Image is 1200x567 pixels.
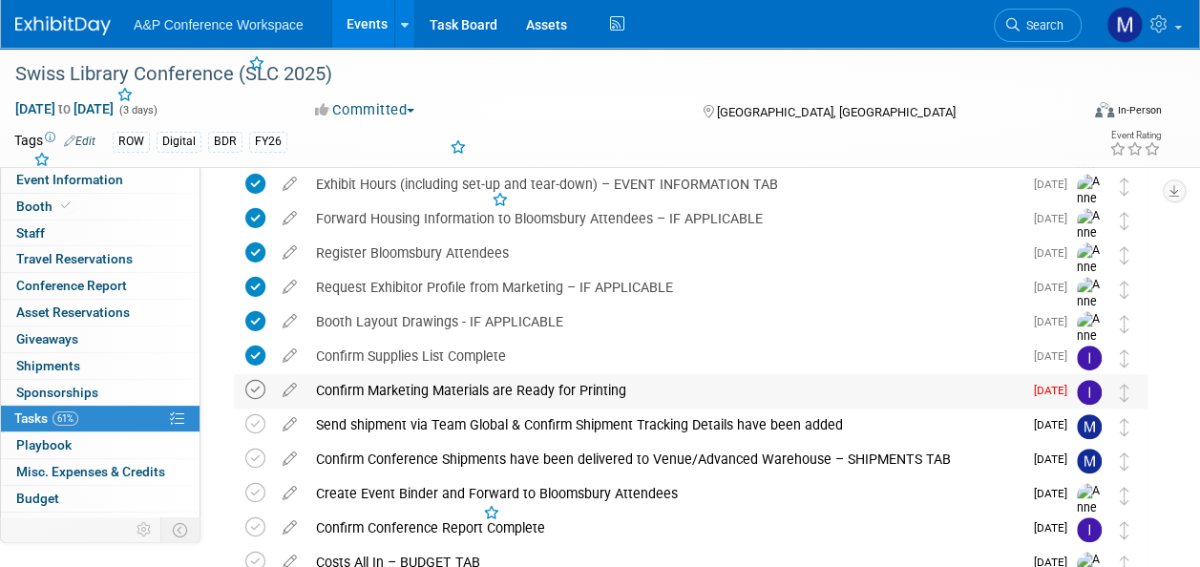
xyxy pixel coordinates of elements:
span: [DATE] [1034,246,1077,260]
a: edit [273,485,306,502]
span: Conference Report [16,278,127,293]
a: Giveaways [1,326,200,352]
span: (3 days) [117,104,158,116]
a: Search [994,9,1082,42]
i: Move task [1120,246,1129,264]
span: [DATE] [1034,281,1077,294]
a: Travel Reservations [1,246,200,272]
span: [GEOGRAPHIC_DATA], [GEOGRAPHIC_DATA] [717,105,956,119]
div: Event Format [995,99,1162,128]
div: Booth Layout Drawings - IF APPLICABLE [306,305,1022,338]
span: Asset Reservations [16,304,130,320]
a: edit [273,519,306,536]
span: A&P Conference Workspace [134,17,304,32]
img: Isabel Rollings [1077,380,1102,405]
a: Sponsorships [1,380,200,406]
div: Confirm Conference Report Complete [306,512,1022,544]
a: edit [273,347,306,365]
span: [DATE] [1034,487,1077,500]
span: [DATE] [1034,212,1077,225]
div: Exhibit Hours (including set-up and tear-down) – EVENT INFORMATION TAB [306,168,1022,200]
a: edit [273,176,306,193]
span: Shipments [16,358,80,373]
a: edit [273,313,306,330]
a: edit [273,210,306,227]
span: [DATE] [1034,418,1077,431]
div: FY26 [249,132,287,152]
span: [DATE] [1034,178,1077,191]
div: Create Event Binder and Forward to Bloomsbury Attendees [306,477,1022,510]
span: Event Information [16,172,123,187]
div: ROW [113,132,150,152]
span: to [55,101,74,116]
img: Anne Weston [1077,242,1105,310]
a: edit [273,451,306,468]
span: Budget [16,491,59,506]
span: 61% [53,411,78,426]
img: Format-Inperson.png [1095,102,1114,117]
i: Move task [1120,315,1129,333]
span: Sponsorships [16,385,98,400]
span: Playbook [16,437,72,452]
img: Anne Weston [1077,483,1105,551]
img: Anne Weston [1077,311,1105,379]
div: Swiss Library Conference (SLC 2025) [9,57,1063,92]
i: Move task [1120,384,1129,402]
img: ExhibitDay [15,16,111,35]
span: [DATE] [1034,349,1077,363]
span: Misc. Expenses & Credits [16,464,165,479]
i: Move task [1120,521,1129,539]
span: Tasks [14,410,78,426]
div: Digital [157,132,201,152]
i: Move task [1120,281,1129,299]
i: Move task [1120,452,1129,471]
div: Event Rating [1109,131,1161,140]
button: Committed [308,100,422,120]
div: Request Exhibitor Profile from Marketing – IF APPLICABLE [306,271,1022,304]
div: Confirm Supplies List Complete [306,340,1022,372]
span: [DATE] [1034,315,1077,328]
div: In-Person [1117,103,1162,117]
span: Staff [16,225,45,241]
a: Asset Reservations [1,300,200,325]
a: Conference Report [1,273,200,299]
div: Forward Housing Information to Bloomsbury Attendees – IF APPLICABLE [306,202,1022,235]
a: Shipments [1,353,200,379]
a: edit [273,382,306,399]
a: Budget [1,486,200,512]
span: Search [1020,18,1063,32]
img: Matt Hambridge [1077,449,1102,473]
a: Edit [64,135,95,148]
img: Anne Weston [1077,174,1105,241]
img: Matt Hambridge [1077,414,1102,439]
td: Toggle Event Tabs [161,517,200,542]
i: Move task [1120,212,1129,230]
img: Anne Weston [1077,208,1105,276]
a: edit [273,416,306,433]
span: ROI, Objectives & ROO [16,517,144,533]
i: Move task [1120,418,1129,436]
a: edit [273,244,306,262]
div: Confirm Marketing Materials are Ready for Printing [306,374,1022,407]
i: Move task [1120,178,1129,196]
a: Event Information [1,167,200,193]
a: Tasks61% [1,406,200,431]
a: Booth [1,194,200,220]
a: Staff [1,220,200,246]
div: Send shipment via Team Global & Confirm Shipment Tracking Details have been added [306,409,1022,441]
span: [DATE] [DATE] [14,100,115,117]
div: BDR [208,132,242,152]
span: [DATE] [1034,452,1077,466]
a: edit [273,279,306,296]
div: Confirm Conference Shipments have been delivered to Venue/Advanced Warehouse – SHIPMENTS TAB [306,443,1022,475]
i: Move task [1120,349,1129,367]
span: Giveaways [16,331,78,346]
img: Matt Hambridge [1106,7,1143,43]
a: ROI, Objectives & ROO [1,513,200,538]
img: Anne Weston [1077,277,1105,345]
span: Booth [16,199,74,214]
span: Travel Reservations [16,251,133,266]
img: Isabel Rollings [1077,517,1102,542]
span: [DATE] [1034,384,1077,397]
i: Move task [1120,487,1129,505]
